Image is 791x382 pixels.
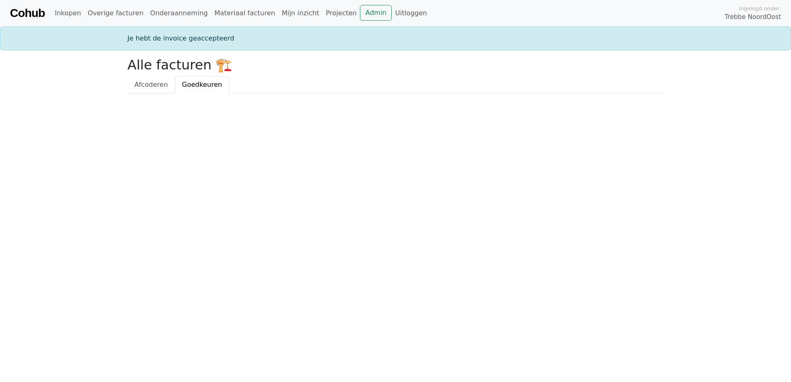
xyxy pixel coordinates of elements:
[122,33,669,43] div: Je hebt de invoice geaccepteerd
[147,5,211,21] a: Onderaanneming
[51,5,84,21] a: Inkopen
[10,3,45,23] a: Cohub
[725,12,781,22] span: Trebbe NoordOost
[278,5,323,21] a: Mijn inzicht
[134,81,168,88] span: Afcoderen
[84,5,147,21] a: Overige facturen
[211,5,278,21] a: Materiaal facturen
[392,5,430,21] a: Uitloggen
[175,76,229,93] a: Goedkeuren
[322,5,360,21] a: Projecten
[739,5,781,12] span: Ingelogd onder:
[182,81,222,88] span: Goedkeuren
[127,57,664,73] h2: Alle facturen 🏗️
[127,76,175,93] a: Afcoderen
[360,5,392,21] a: Admin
